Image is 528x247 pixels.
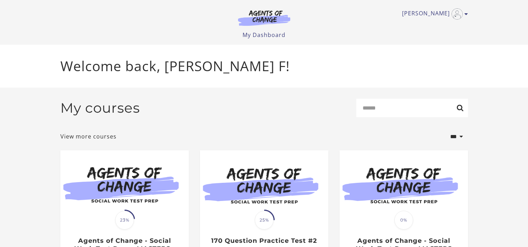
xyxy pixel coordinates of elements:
[243,31,285,39] a: My Dashboard
[402,8,464,20] a: Toggle menu
[255,211,274,230] span: 25%
[115,211,134,230] span: 23%
[231,10,298,26] img: Agents of Change Logo
[60,100,140,116] h2: My courses
[394,211,413,230] span: 0%
[207,237,321,245] h3: 170 Question Practice Test #2
[60,56,468,76] p: Welcome back, [PERSON_NAME] F!
[60,132,117,141] a: View more courses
